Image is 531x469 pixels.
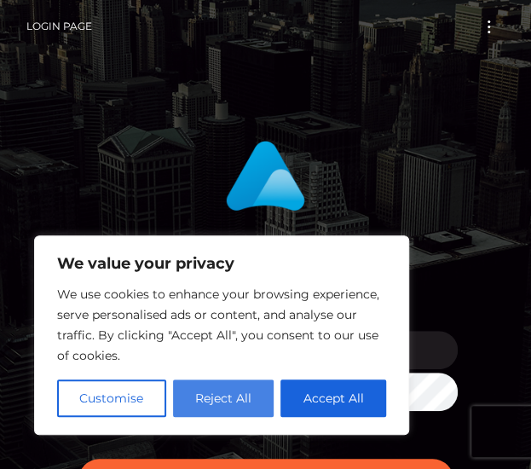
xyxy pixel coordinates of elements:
[473,15,505,38] button: Toggle navigation
[26,9,92,44] a: Login Page
[57,284,386,366] p: We use cookies to enhance your browsing experience, serve personalised ads or content, and analys...
[34,235,409,435] div: We value your privacy
[185,141,347,271] img: MassPay Login
[57,253,386,274] p: We value your privacy
[57,379,166,417] button: Customise
[280,379,386,417] button: Accept All
[173,379,274,417] button: Reject All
